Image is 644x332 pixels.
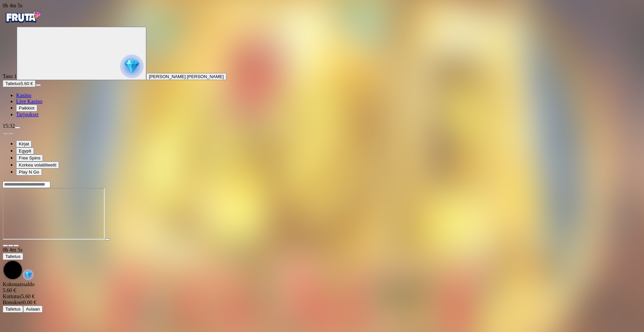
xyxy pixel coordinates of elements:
button: play icon [105,239,110,241]
button: Talletus [3,253,23,260]
div: Kokonaissaldo [3,281,641,293]
button: chevron-down icon [8,245,13,247]
img: reward-icon [23,269,34,280]
span: Kotiutus [3,293,21,299]
span: Kirjat [19,141,29,146]
button: Aulaan [23,306,43,313]
button: Talletus [3,306,23,313]
div: Game menu [3,247,641,281]
span: Aulaan [26,307,40,312]
nav: Main menu [3,92,641,118]
a: Fruta [3,21,43,26]
div: 0.00 € [3,300,641,306]
button: [PERSON_NAME] [PERSON_NAME] [146,73,226,80]
button: menu [36,84,41,86]
button: next slide [8,133,13,135]
img: Fruta [3,9,43,25]
span: 5.60 € [20,81,33,86]
span: user session time [3,3,22,8]
iframe: Legacy of Dead [3,188,105,240]
nav: Primary [3,9,641,118]
span: Korkea volatiliteetti [19,162,56,168]
button: Kirjat [16,140,32,147]
span: Free Spins [19,155,40,160]
span: Talletus [5,307,20,312]
button: Palkkiot [16,105,37,112]
span: Palkkiot [19,106,35,111]
div: 5.60 € [3,287,641,293]
span: Talletus [5,81,20,86]
button: Egypti [16,147,34,154]
a: Kasino [16,92,31,98]
div: 5.60 € [3,293,641,300]
button: close icon [3,245,8,247]
a: Live Kasino [16,98,43,104]
span: 15:32 [3,123,15,129]
button: Play N Go [16,169,42,176]
span: Taso 1 [3,73,17,79]
button: Free Spins [16,154,43,161]
span: Play N Go [19,170,39,175]
button: Korkea volatiliteetti [16,161,59,169]
div: Game menu content [3,281,641,313]
button: Talletusplus icon5.60 € [3,80,36,87]
span: [PERSON_NAME] [PERSON_NAME] [149,74,224,79]
span: user session time [3,247,22,253]
span: Egypti [19,148,31,153]
button: reward progress [17,27,146,80]
a: Tarjoukset [16,112,39,117]
button: fullscreen icon [13,245,19,247]
span: Talletus [5,254,20,259]
input: Search [3,181,50,188]
button: prev slide [3,133,8,135]
button: menu [15,127,20,129]
img: reward progress [120,55,144,78]
span: Bonukset [3,300,23,305]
